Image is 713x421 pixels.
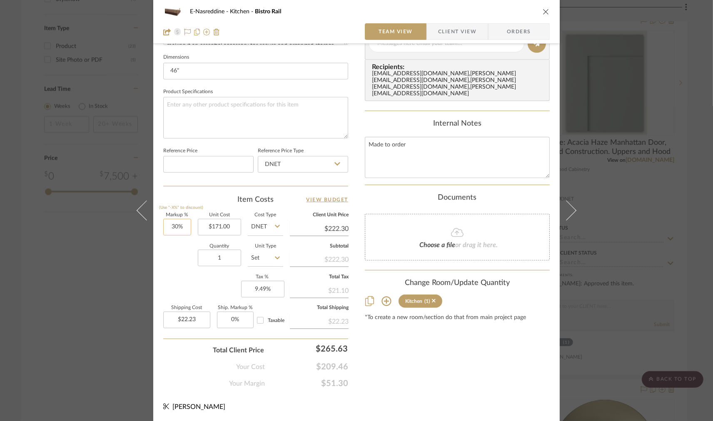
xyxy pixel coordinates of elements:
[229,379,265,389] span: Your Margin
[163,195,348,205] div: Item Costs
[230,9,255,15] span: Kitchen
[255,9,281,15] span: Bistro Rail
[163,55,189,59] label: Dimensions
[241,275,283,279] label: Tax %
[365,315,550,321] div: *To create a new room/section do that from main project page
[307,195,349,205] a: View Budget
[163,63,348,79] input: Enter the dimensions of this item
[455,242,498,248] span: or drag it here.
[268,318,284,323] span: Taxable
[365,193,550,203] div: Documents
[379,23,413,40] span: Team View
[248,244,283,248] label: Unit Type
[198,244,241,248] label: Quantity
[372,63,546,71] span: Recipients:
[268,340,352,357] div: $265.63
[258,149,304,153] label: Reference Price Type
[163,149,197,153] label: Reference Price
[163,213,191,217] label: Markup %
[163,306,210,310] label: Shipping Cost
[438,23,476,40] span: Client View
[265,379,348,389] span: $51.30
[365,279,550,288] div: Change Room/Update Quantity
[365,119,550,129] div: Internal Notes
[424,298,430,304] div: (1)
[405,298,422,304] div: Kitchen
[290,244,349,248] label: Subtotal
[213,345,264,355] span: Total Client Price
[213,29,220,35] img: Remove from project
[498,23,540,40] span: Orders
[217,306,254,310] label: Ship. Markup %
[248,213,283,217] label: Cost Type
[236,362,265,372] span: Your Cost
[265,362,348,372] span: $209.46
[163,3,183,20] img: e25ee4af-b480-4e8b-8007-f5a3658e432a_48x40.jpg
[290,213,349,217] label: Client Unit Price
[542,8,550,15] button: close
[190,9,230,15] span: E-Nasreddine
[163,90,213,94] label: Product Specifications
[290,251,349,266] div: $222.30
[372,71,546,97] div: [EMAIL_ADDRESS][DOMAIN_NAME] , [PERSON_NAME][EMAIL_ADDRESS][DOMAIN_NAME] , [PERSON_NAME][EMAIL_AD...
[290,306,349,310] label: Total Shipping
[419,242,455,248] span: Choose a file
[290,275,349,279] label: Total Tax
[172,404,225,410] span: [PERSON_NAME]
[290,313,349,328] div: $22.23
[290,282,349,297] div: $21.10
[198,213,241,217] label: Unit Cost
